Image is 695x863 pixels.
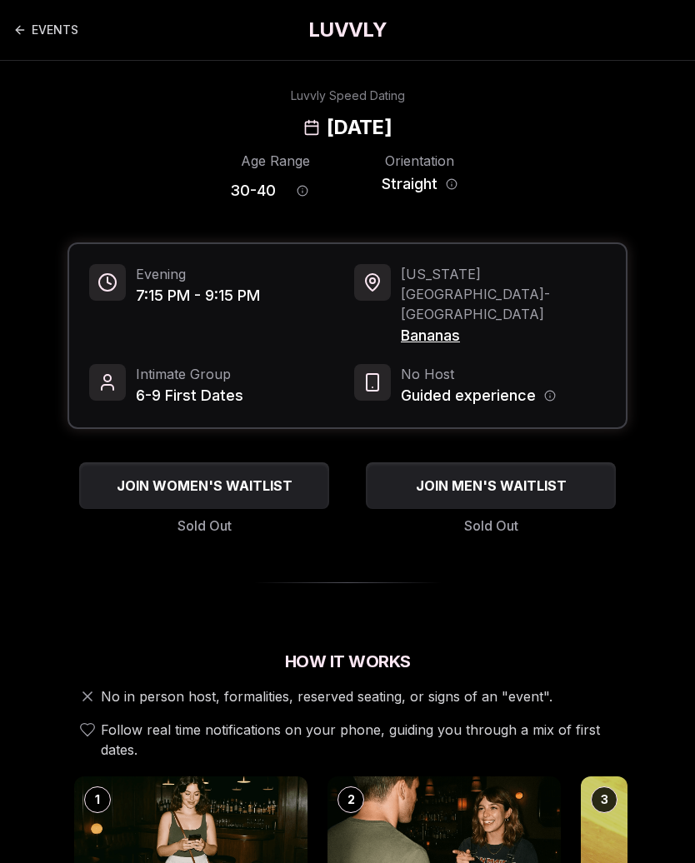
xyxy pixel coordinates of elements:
span: Sold Out [177,516,232,536]
button: Orientation information [446,178,457,190]
span: JOIN MEN'S WAITLIST [412,476,570,496]
div: Luvvly Speed Dating [291,87,405,104]
span: 7:15 PM - 9:15 PM [136,284,260,307]
button: JOIN MEN'S WAITLIST - Sold Out [366,462,616,509]
div: 2 [337,786,364,813]
h2: [DATE] [327,114,392,141]
span: Guided experience [401,384,536,407]
span: Sold Out [464,516,518,536]
button: JOIN WOMEN'S WAITLIST - Sold Out [79,462,329,509]
span: No Host [401,364,556,384]
span: [US_STATE][GEOGRAPHIC_DATA] - [GEOGRAPHIC_DATA] [401,264,606,324]
div: 3 [591,786,617,813]
button: Age range information [284,172,321,209]
span: 30 - 40 [230,179,276,202]
h2: How It Works [67,650,627,673]
span: Bananas [401,324,606,347]
span: 6-9 First Dates [136,384,243,407]
span: Follow real time notifications on your phone, guiding you through a mix of first dates. [101,720,621,760]
span: Evening [136,264,260,284]
span: Intimate Group [136,364,243,384]
a: LUVVLY [308,17,387,43]
a: Back to events [13,13,78,47]
div: Orientation [374,151,465,171]
div: 1 [84,786,111,813]
div: Age Range [230,151,321,171]
span: JOIN WOMEN'S WAITLIST [113,476,296,496]
span: Straight [382,172,437,196]
span: No in person host, formalities, reserved seating, or signs of an "event". [101,686,552,706]
button: Host information [544,390,556,402]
